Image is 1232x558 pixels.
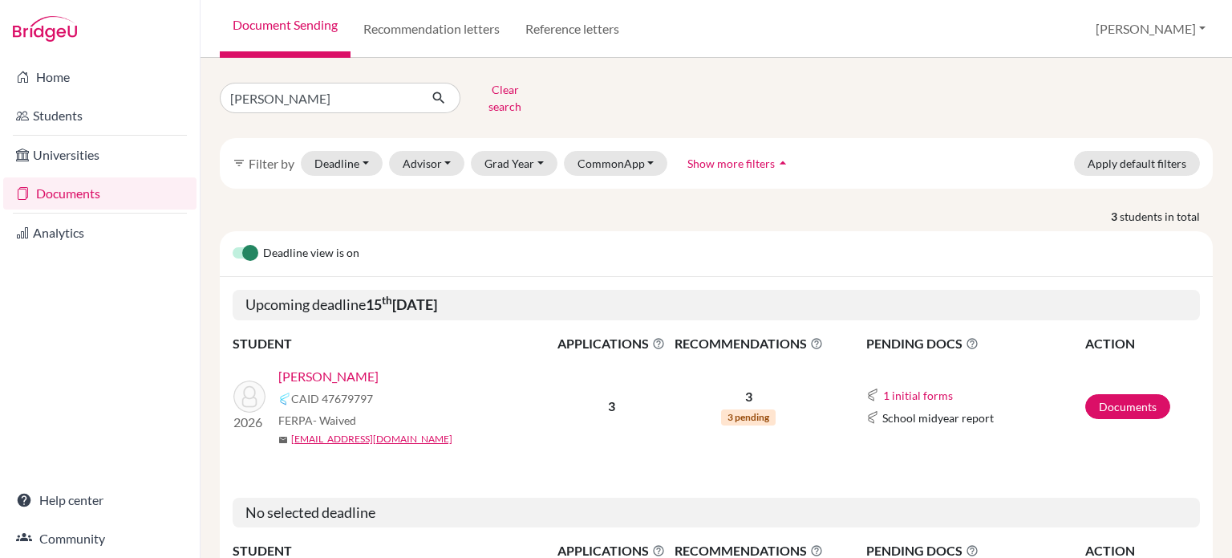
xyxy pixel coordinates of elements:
[882,386,954,405] button: 1 initial forms
[233,290,1200,320] h5: Upcoming deadline
[1111,208,1120,225] strong: 3
[471,151,557,176] button: Grad Year
[3,61,197,93] a: Home
[278,367,379,386] a: [PERSON_NAME]
[13,16,77,42] img: Bridge-U
[233,333,553,354] th: STUDENT
[278,412,356,429] span: FERPA
[278,435,288,445] span: mail
[249,156,294,171] span: Filter by
[233,381,265,413] img: Johnson, Abraham
[564,151,668,176] button: CommonApp
[233,413,265,432] p: 2026
[3,177,197,210] a: Documents
[1088,14,1213,44] button: [PERSON_NAME]
[775,155,791,171] i: arrow_drop_up
[313,413,356,427] span: - Waived
[366,295,437,313] b: 15 [DATE]
[220,83,419,113] input: Find student by name...
[389,151,465,176] button: Advisor
[3,100,197,132] a: Students
[554,334,668,353] span: APPLICATIONS
[1085,394,1170,419] a: Documents
[866,334,1084,353] span: PENDING DOCS
[278,393,291,405] img: Common App logo
[3,523,197,555] a: Community
[1120,208,1213,225] span: students in total
[866,411,879,424] img: Common App logo
[866,389,879,401] img: Common App logo
[670,334,827,353] span: RECOMMENDATIONS
[670,387,827,406] p: 3
[263,244,359,263] span: Deadline view is on
[687,157,775,170] span: Show more filters
[291,432,452,446] a: [EMAIL_ADDRESS][DOMAIN_NAME]
[674,151,804,176] button: Show more filtersarrow_drop_up
[382,294,392,307] sup: th
[1074,151,1200,176] button: Apply default filters
[301,151,383,176] button: Deadline
[460,77,549,119] button: Clear search
[291,390,373,407] span: CAID 47679797
[3,484,197,516] a: Help center
[721,409,776,426] span: 3 pending
[233,157,245,169] i: filter_list
[3,139,197,171] a: Universities
[608,398,615,413] b: 3
[1084,333,1200,354] th: ACTION
[882,409,994,426] span: School midyear report
[3,217,197,249] a: Analytics
[233,498,1200,528] h5: No selected deadline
